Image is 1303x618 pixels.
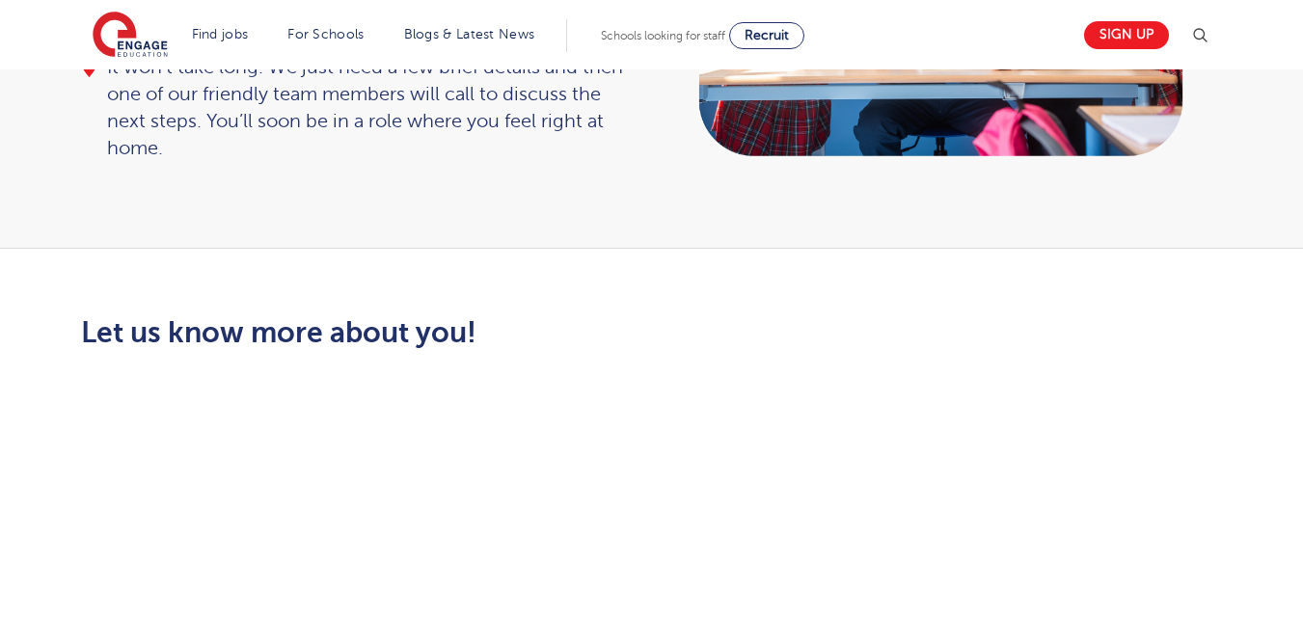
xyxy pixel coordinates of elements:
[93,12,168,60] img: Engage Education
[81,54,633,162] div: It won’t take long. We just need a few brief details and then one of our friendly team members wi...
[1084,21,1169,49] a: Sign up
[81,316,832,349] h2: Let us know more about you!
[745,28,789,42] span: Recruit
[601,29,725,42] span: Schools looking for staff
[192,27,249,41] a: Find jobs
[404,27,535,41] a: Blogs & Latest News
[729,22,804,49] a: Recruit
[287,27,364,41] a: For Schools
